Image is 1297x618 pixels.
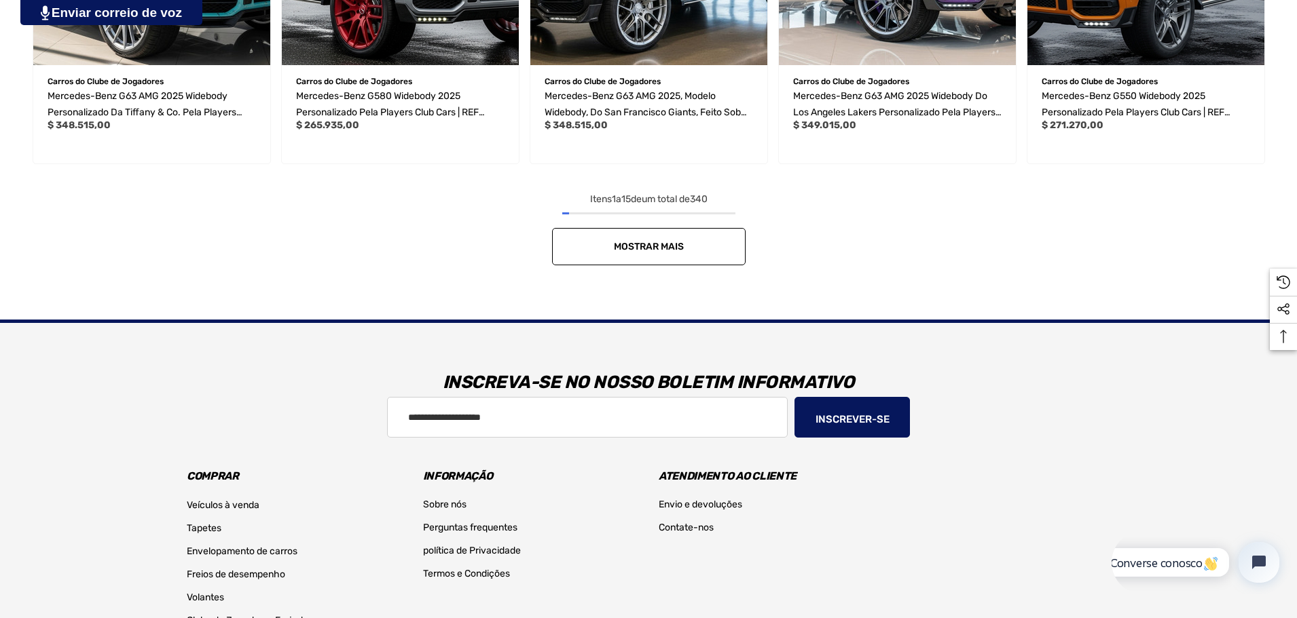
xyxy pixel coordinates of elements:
font: Enviar correio de voz [52,5,182,20]
span: Mostrar mais [614,241,684,252]
font: Mercedes-Benz G550 Widebody 2025 personalizado pela Players Club Cars | REF G5500818202501 [1042,90,1230,134]
font: política de Privacidade [423,545,521,556]
a: Tapetes [187,517,221,540]
a: Contate-nos [659,516,714,539]
h3: Inscreva-se no nosso boletim informativo [177,362,1120,403]
font: 1 [612,193,616,205]
font: Carros do Clube de Jogadores [48,77,164,86]
font: Veículos à venda [187,499,259,511]
font: $ 349.015,00 [793,119,856,131]
font: um total de [642,193,690,205]
font: $ 265.935,00 [296,119,359,131]
font: Contate-nos [659,522,714,533]
a: Envelopamento de carros [187,540,297,563]
font: Atendimento ao Cliente [659,469,797,482]
font: Volantes [187,592,224,603]
svg: Principal [1270,330,1297,343]
button: Abrir widget de bate-papo [127,12,168,52]
a: Mercedes-Benz G580 Widebody 2025 personalizado pela Players Club Cars | REF G5800818202502, US$ 2... [296,88,505,121]
font: Tapetes [187,522,221,534]
font: Inscrever-se [816,413,890,425]
font: Mercedes-Benz G63 AMG 2025 Widebody do Los Angeles Lakers personalizado pela Players Club Cars | ... [793,90,1002,134]
font: a [616,193,621,205]
font: Perguntas frequentes [423,522,517,533]
font: Carros do Clube de Jogadores [1042,77,1158,86]
button: Inscrever-se [794,397,910,438]
font: Mercedes-Benz G63 AMG 2025, modelo widebody, do San Francisco Giants, feito sob medida pela Playe... [545,90,747,151]
font: Carros do Clube de Jogadores [793,77,909,86]
font: 340 [690,193,708,205]
font: Envelopamento de carros [187,545,297,557]
font: Envio e devoluções [659,499,742,510]
font: $ 348.515,00 [48,119,111,131]
nav: paginação [27,191,1270,265]
font: $ 348.515,00 [545,119,608,131]
svg: Mídias sociais [1277,303,1290,316]
font: Sobre nós [423,499,467,510]
a: Envio e devoluções [659,493,742,516]
img: 👋 [92,26,106,40]
a: Mercedes-Benz G63 AMG 2025, modelo widebody, do San Francisco Giants, feito sob medida pela Playe... [545,88,753,121]
a: Freios de desempenho [187,563,285,586]
a: Veículos à venda [187,494,259,517]
a: Mercedes-Benz G550 Widebody 2025 personalizado pela Players Club Cars | REF G5500818202501, US$ 2... [1042,88,1250,121]
font: $ 271.270,00 [1042,119,1103,131]
iframe: Bate-papo Tidio [1112,530,1291,594]
img: PjwhLS0gR2VuZXJhdG9yOiBHcmF2aXQuaW8gLS0+PHN2ZyB4bWxucz0iaHR0cDovL3d3dy53My5vcmcvMjAwMC9zdmciIHhtb... [41,5,50,20]
a: Mostrar mais [552,228,746,265]
svg: Visualizados recentemente [1277,275,1290,289]
font: Carros do Clube de Jogadores [296,77,412,86]
font: Informação [423,469,493,482]
a: Volantes [187,586,224,609]
font: Mercedes-Benz G580 Widebody 2025 personalizado pela Players Club Cars | REF G5800818202502 [296,90,485,134]
a: política de Privacidade [423,539,521,562]
a: Termos e Condições [423,562,510,585]
font: Freios de desempenho [187,568,285,580]
font: Comprar [187,469,239,482]
a: Mercedes-Benz G63 AMG 2025 Widebody do Los Angeles Lakers, personalizado pela Players Club Cars |... [793,88,1002,121]
font: Termos e Condições [423,568,510,579]
font: 15 [621,193,631,205]
font: Itens [590,193,612,205]
a: Sobre nós [423,493,467,516]
font: de [631,193,642,205]
font: Carros do Clube de Jogadores [545,77,661,86]
a: Mercedes-Benz G63 AMG 2025 Widebody personalizado Tiffany & Co. pela Players Club Cars | REF G63A... [48,88,256,121]
a: Perguntas frequentes [423,516,517,539]
font: Mercedes-Benz G63 AMG 2025 Widebody personalizado da Tiffany & Co. pela Players Club Cars | REF G... [48,90,242,134]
